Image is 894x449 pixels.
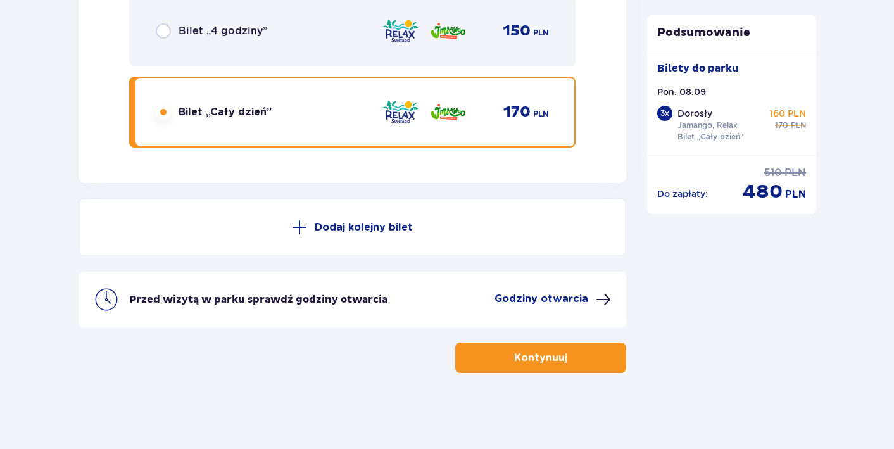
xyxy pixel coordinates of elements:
p: PLN [533,108,549,120]
img: zone logo [382,18,419,44]
button: Godziny otwarcia [494,292,611,307]
div: 3 x [657,106,672,121]
p: Bilet „Cały dzień” [677,131,744,142]
p: 170 [503,103,531,122]
img: clock icon [94,287,119,312]
p: PLN [785,187,806,201]
p: Bilety do parku [657,61,739,75]
p: PLN [791,120,806,131]
button: Kontynuuj [455,343,626,373]
p: Dorosły [677,107,712,120]
p: 150 [503,22,531,41]
p: Jamango, Relax [677,120,738,131]
p: Do zapłaty : [657,187,708,200]
p: Dodaj kolejny bilet [315,220,413,234]
p: 160 PLN [769,107,806,120]
p: Pon. 08.09 [657,85,706,98]
img: zone logo [382,99,419,125]
p: PLN [533,27,549,39]
p: 510 [764,166,782,180]
button: Dodaj kolejny bilet [79,198,626,256]
img: zone logo [429,99,467,125]
img: zone logo [429,18,467,44]
p: Godziny otwarcia [494,292,588,306]
p: Przed wizytą w parku sprawdź godziny otwarcia [129,293,387,307]
p: Bilet „Cały dzień” [179,105,272,119]
p: Bilet „4 godziny” [179,24,267,38]
p: 480 [743,180,783,204]
p: 170 [775,120,788,131]
p: Kontynuuj [514,351,567,365]
p: PLN [784,166,806,180]
p: Podsumowanie [647,25,817,41]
